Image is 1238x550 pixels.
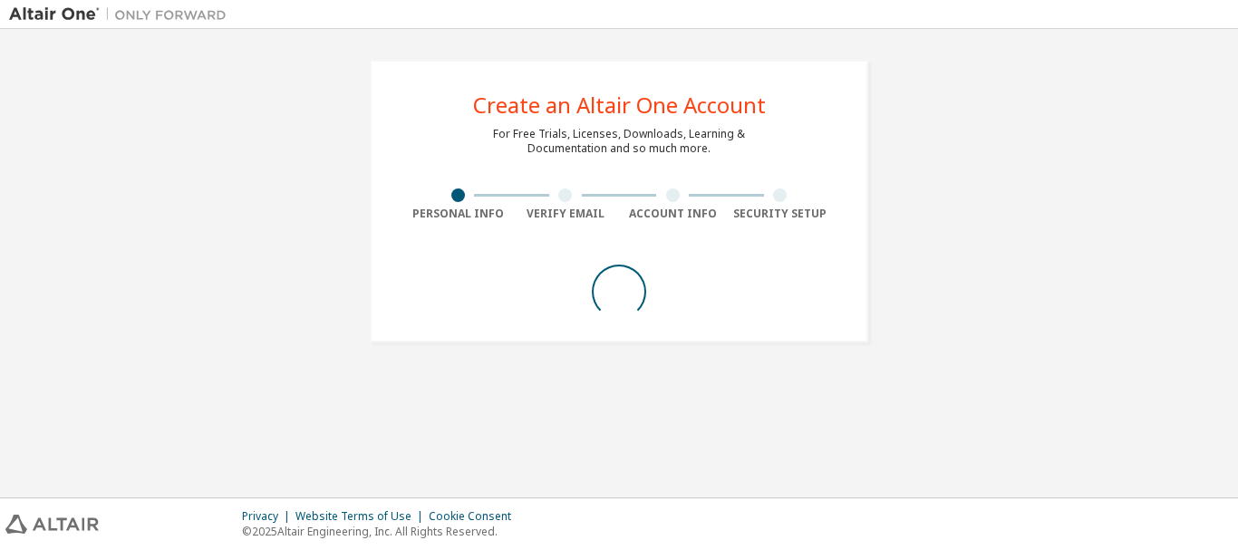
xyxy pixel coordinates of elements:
div: Cookie Consent [429,509,522,524]
div: Security Setup [727,207,835,221]
img: altair_logo.svg [5,515,99,534]
p: © 2025 Altair Engineering, Inc. All Rights Reserved. [242,524,522,539]
img: Altair One [9,5,236,24]
div: Website Terms of Use [295,509,429,524]
div: Personal Info [404,207,512,221]
div: Verify Email [512,207,620,221]
div: Account Info [619,207,727,221]
div: Privacy [242,509,295,524]
div: Create an Altair One Account [473,94,766,116]
div: For Free Trials, Licenses, Downloads, Learning & Documentation and so much more. [493,127,745,156]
